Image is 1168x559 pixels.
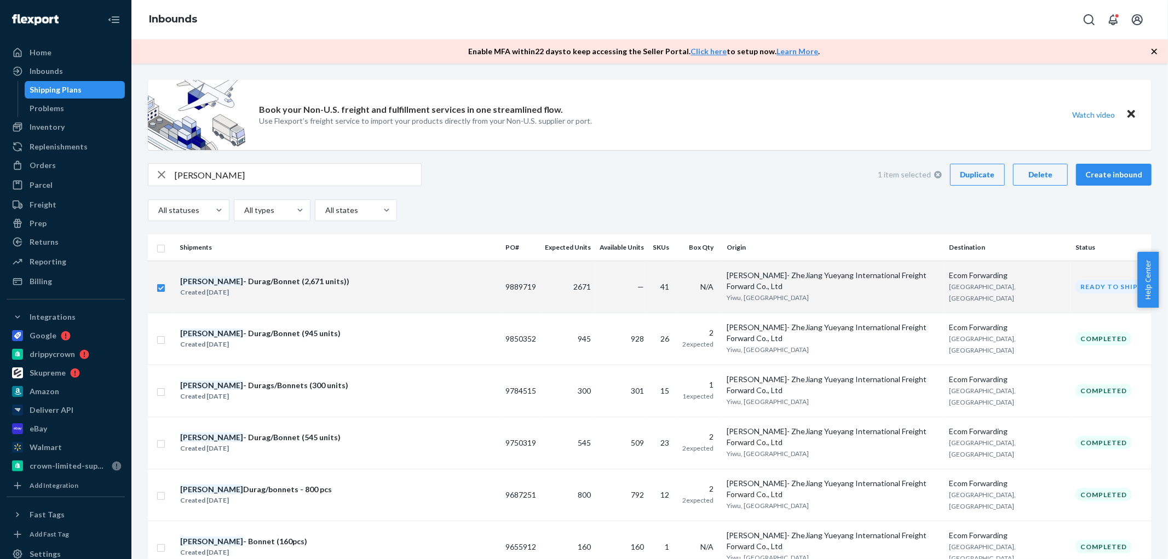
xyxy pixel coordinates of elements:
[180,276,349,287] div: - Durag/Bonnet (2,671 units))
[30,103,65,114] div: Problems
[727,502,809,510] span: Yiwu, [GEOGRAPHIC_DATA]
[878,164,942,186] div: 1 item selected
[180,287,349,298] div: Created [DATE]
[682,483,714,494] div: 2
[949,322,1067,333] div: Ecom Forwarding
[949,374,1067,385] div: Ecom Forwarding
[1075,280,1143,293] div: Ready to ship
[180,432,341,443] div: - Durag/Bonnet (545 units)
[180,547,307,558] div: Created [DATE]
[7,176,125,194] a: Parcel
[959,169,996,180] div: Duplicate
[631,334,644,343] span: 928
[30,199,56,210] div: Freight
[180,339,341,350] div: Created [DATE]
[243,205,244,216] input: All types
[180,433,243,442] em: [PERSON_NAME]
[682,340,714,348] span: 2 expected
[7,327,125,344] a: Google
[30,405,73,416] div: Deliverr API
[648,234,678,261] th: SKUs
[660,282,669,291] span: 41
[7,138,125,155] a: Replenishments
[727,374,940,396] div: [PERSON_NAME]- ZheJiang Yueyang International Freight Forward Co., Ltd
[7,273,125,290] a: Billing
[140,4,206,36] ol: breadcrumbs
[1078,9,1100,31] button: Open Search Box
[700,542,714,551] span: N/A
[949,439,1016,458] span: [GEOGRAPHIC_DATA], [GEOGRAPHIC_DATA]
[1137,252,1159,308] span: Help Center
[157,205,158,216] input: All statuses
[1075,436,1132,449] div: Completed
[7,345,125,363] a: drippycrown
[7,420,125,437] a: eBay
[180,381,243,390] em: [PERSON_NAME]
[949,283,1016,302] span: [GEOGRAPHIC_DATA], [GEOGRAPHIC_DATA]
[7,506,125,523] button: Fast Tags
[945,234,1071,261] th: Destination
[727,345,809,354] span: Yiwu, [GEOGRAPHIC_DATA]
[949,478,1067,489] div: Ecom Forwarding
[727,426,940,448] div: [PERSON_NAME]- ZheJiang Yueyang International Freight Forward Co., Ltd
[7,457,125,475] a: crown-limited-supply
[259,103,563,116] p: Book your Non-U.S. freight and fulfillment services in one streamlined flow.
[180,329,243,338] em: [PERSON_NAME]
[678,234,722,261] th: Box Qty
[722,234,945,261] th: Origin
[7,364,125,382] a: Skupreme
[7,308,125,326] button: Integrations
[682,327,714,338] div: 2
[7,233,125,251] a: Returns
[7,401,125,419] a: Deliverr API
[30,330,56,341] div: Google
[7,253,125,270] a: Reporting
[30,312,76,322] div: Integrations
[180,485,243,494] em: [PERSON_NAME]
[682,431,714,442] div: 2
[30,160,56,171] div: Orders
[727,397,809,406] span: Yiwu, [GEOGRAPHIC_DATA]
[469,46,820,57] p: Enable MFA within 22 days to keep accessing the Seller Portal. to setup now. .
[103,9,125,31] button: Close Navigation
[7,383,125,400] a: Amazon
[7,528,125,541] a: Add Fast Tag
[595,234,648,261] th: Available Units
[30,66,63,77] div: Inbounds
[631,542,644,551] span: 160
[175,164,421,186] input: Search inbounds by name, destination, msku...
[949,491,1016,510] span: [GEOGRAPHIC_DATA], [GEOGRAPHIC_DATA]
[631,386,644,395] span: 301
[501,261,540,313] td: 9889719
[727,270,940,292] div: [PERSON_NAME]- ZheJiang Yueyang International Freight Forward Co., Ltd
[727,449,809,458] span: Yiwu, [GEOGRAPHIC_DATA]
[578,334,591,343] span: 945
[1075,540,1132,554] div: Completed
[1102,9,1124,31] button: Open notifications
[1022,169,1058,180] div: Delete
[501,417,540,469] td: 9750319
[1075,332,1132,345] div: Completed
[1065,107,1122,123] button: Watch video
[631,490,644,499] span: 792
[7,44,125,61] a: Home
[682,444,714,452] span: 2 expected
[30,47,51,58] div: Home
[949,270,1067,281] div: Ecom Forwarding
[180,536,307,547] div: - Bonnet (160pcs)
[7,196,125,214] a: Freight
[324,205,325,216] input: All states
[7,215,125,232] a: Prep
[30,180,53,191] div: Parcel
[660,438,669,447] span: 23
[1075,488,1132,502] div: Completed
[727,478,940,500] div: [PERSON_NAME]- ZheJiang Yueyang International Freight Forward Co., Ltd
[7,62,125,80] a: Inbounds
[501,313,540,365] td: 9850352
[727,322,940,344] div: [PERSON_NAME]- ZheJiang Yueyang International Freight Forward Co., Ltd
[949,530,1067,541] div: Ecom Forwarding
[1013,164,1068,186] button: Delete
[682,496,714,504] span: 2 expected
[30,349,75,360] div: drippycrown
[950,164,1005,186] button: Duplicate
